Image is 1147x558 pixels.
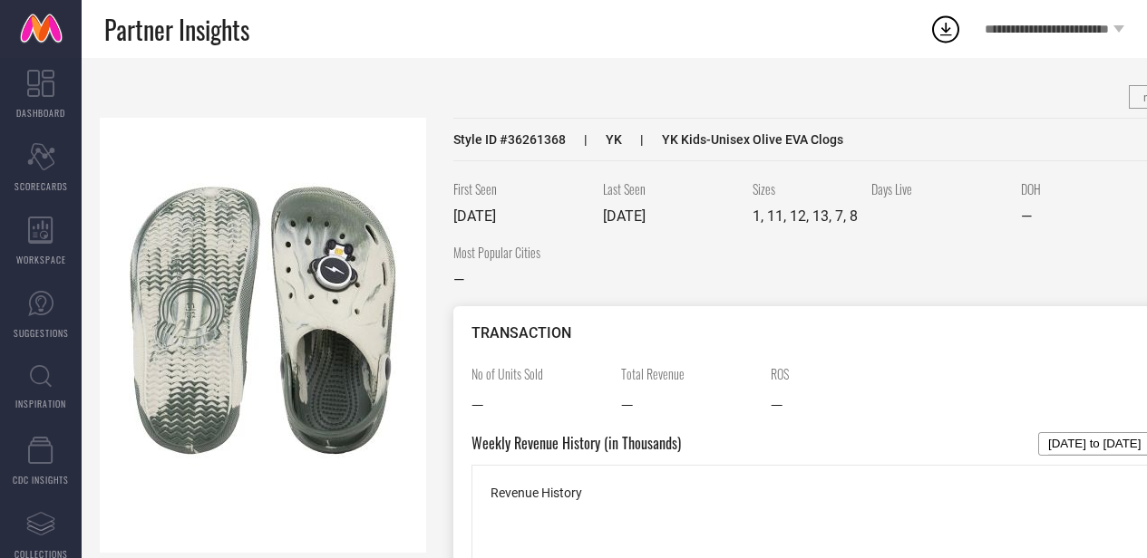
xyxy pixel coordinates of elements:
span: — [453,271,464,288]
span: — [621,392,633,414]
span: [DATE] [453,207,496,225]
span: INSPIRATION [15,397,66,410]
span: YK Kids-Unisex Olive EVA Clogs [622,132,843,147]
span: DASHBOARD [16,106,65,120]
span: Weekly Revenue History (in Thousands) [471,432,681,456]
span: — [471,392,483,414]
span: SCORECARDS [15,179,68,193]
span: Total Revenue [621,364,757,383]
span: — [1021,207,1032,225]
span: ROS [771,364,907,383]
span: Revenue History [491,486,582,500]
span: Partner Insights [104,11,249,48]
span: Last Seen [603,179,739,198]
span: 1, 11, 12, 13, 7, 8 [753,207,858,225]
span: [DATE] [603,207,646,225]
span: No of Units Sold [471,364,608,383]
span: First Seen [453,179,589,198]
span: CDC INSIGHTS [13,473,69,486]
span: Days Live [871,179,1007,198]
div: Open download list [929,13,962,45]
span: — [771,392,782,414]
span: Most Popular Cities [453,243,589,262]
span: WORKSPACE [16,253,66,266]
span: YK [566,132,622,147]
span: SUGGESTIONS [14,326,69,340]
span: Style ID # 36261368 [453,132,566,147]
span: Sizes [753,179,858,198]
